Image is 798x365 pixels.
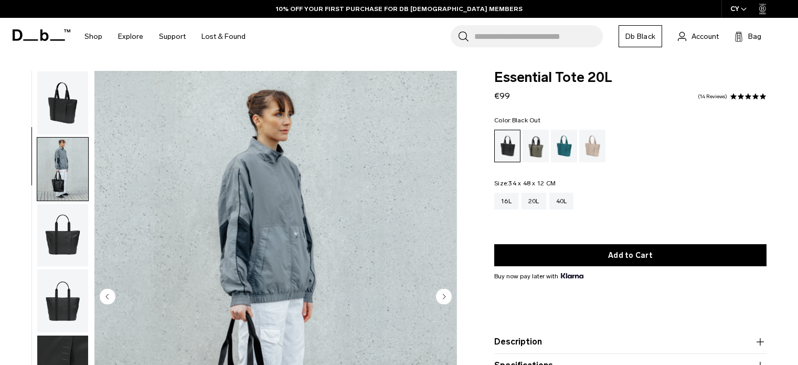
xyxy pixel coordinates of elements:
[579,130,605,162] a: Fogbow Beige
[37,269,88,332] img: Essential Tote 20L Black Out
[494,91,510,101] span: €99
[276,4,523,14] a: 10% OFF YOUR FIRST PURCHASE FOR DB [DEMOGRAPHIC_DATA] MEMBERS
[494,244,767,266] button: Add to Cart
[201,18,246,55] a: Lost & Found
[748,31,761,42] span: Bag
[494,336,767,348] button: Description
[37,71,89,135] button: Essential Tote 20L Black Out
[84,18,102,55] a: Shop
[494,272,583,281] span: Buy now pay later with
[735,30,761,43] button: Bag
[549,193,574,210] a: 40L
[77,18,253,55] nav: Main Navigation
[494,71,767,85] span: Essential Tote 20L
[37,138,88,201] img: Essential Tote 20L Black Out
[551,130,577,162] a: Midnight Teal
[512,117,540,124] span: Black Out
[37,137,89,201] button: Essential Tote 20L Black Out
[522,193,546,210] a: 20L
[100,288,115,306] button: Previous slide
[494,130,520,162] a: Black Out
[37,203,89,267] button: Essential Tote 20L Black Out
[698,94,727,99] a: 14 reviews
[37,269,89,333] button: Essential Tote 20L Black Out
[494,117,540,123] legend: Color:
[561,273,583,278] img: {"height" => 20, "alt" => "Klarna"}
[494,193,518,210] a: 16L
[691,31,719,42] span: Account
[619,25,662,47] a: Db Black
[159,18,186,55] a: Support
[508,180,556,187] span: 34 x 48 x 12 CM
[436,288,452,306] button: Next slide
[523,130,549,162] a: Forest Green
[494,180,556,186] legend: Size:
[37,71,88,134] img: Essential Tote 20L Black Out
[37,204,88,267] img: Essential Tote 20L Black Out
[678,30,719,43] a: Account
[118,18,143,55] a: Explore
